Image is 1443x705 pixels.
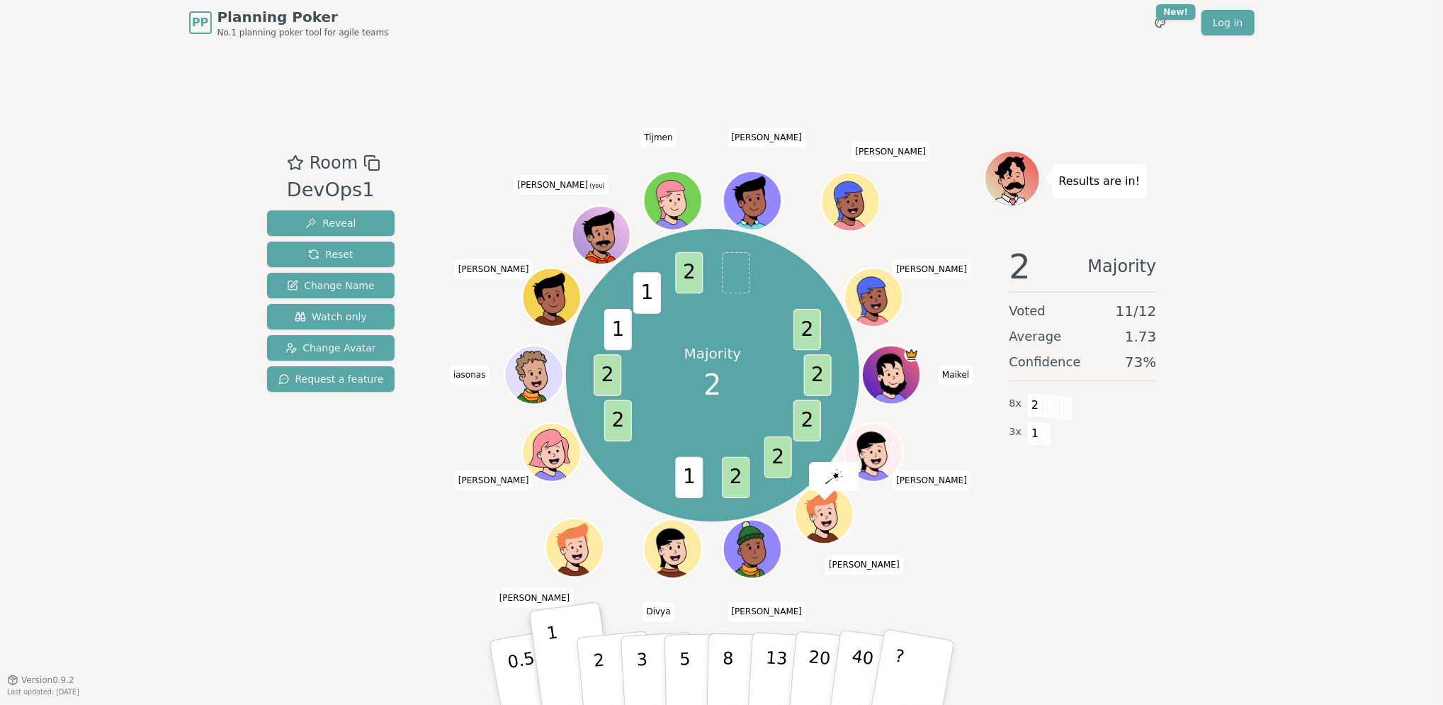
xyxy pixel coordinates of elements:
[1009,424,1022,440] span: 3 x
[287,278,374,293] span: Change Name
[295,310,367,324] span: Watch only
[722,457,749,499] span: 2
[574,208,629,263] button: Click to change your avatar
[604,309,632,351] span: 1
[640,128,676,148] span: Click to change your name
[633,272,661,314] span: 1
[1009,327,1062,346] span: Average
[287,176,380,205] div: DevOps1
[267,273,395,298] button: Change Name
[285,341,376,355] span: Change Avatar
[1059,171,1141,191] p: Results are in!
[588,183,605,189] span: (you)
[305,216,356,230] span: Reveal
[764,436,792,478] span: 2
[793,309,821,351] span: 2
[1009,249,1031,283] span: 2
[1088,249,1157,283] span: Majority
[893,260,971,280] span: Click to change your name
[278,372,384,386] span: Request a feature
[267,210,395,236] button: Reveal
[287,150,304,176] button: Add as favourite
[1027,422,1043,446] span: 1
[1156,4,1196,20] div: New!
[852,142,930,162] span: Click to change your name
[21,675,74,686] span: Version 0.9.2
[455,260,533,280] span: Click to change your name
[728,602,806,622] span: Click to change your name
[514,175,608,195] span: Click to change your name
[7,688,79,696] span: Last updated: [DATE]
[804,354,832,396] span: 2
[310,150,358,176] span: Room
[267,304,395,329] button: Watch only
[189,7,389,38] a: PPPlanning PokerNo.1 planning poker tool for agile teams
[684,344,742,363] p: Majority
[904,347,919,362] span: Maikel is the host
[455,470,533,490] span: Click to change your name
[267,366,395,392] button: Request a feature
[267,335,395,361] button: Change Avatar
[496,589,574,609] span: Click to change your name
[1009,396,1022,412] span: 8 x
[825,469,842,483] img: reveal
[676,457,703,499] span: 1
[825,555,903,575] span: Click to change your name
[217,7,389,27] span: Planning Poker
[643,602,674,622] span: Click to change your name
[545,623,567,700] p: 1
[604,400,632,442] span: 2
[1009,301,1046,321] span: Voted
[1125,327,1157,346] span: 1.73
[308,247,353,261] span: Reset
[1116,301,1157,321] span: 11 / 12
[1125,352,1156,372] span: 73 %
[1148,10,1173,35] button: New!
[728,128,806,148] span: Click to change your name
[1027,393,1043,417] span: 2
[267,242,395,267] button: Reset
[1009,352,1081,372] span: Confidence
[594,354,621,396] span: 2
[893,470,971,490] span: Click to change your name
[7,675,74,686] button: Version0.9.2
[703,363,721,406] span: 2
[1201,10,1254,35] a: Log in
[217,27,389,38] span: No.1 planning poker tool for agile teams
[793,400,821,442] span: 2
[939,365,973,385] span: Click to change your name
[450,365,490,385] span: Click to change your name
[676,252,703,294] span: 2
[192,14,208,31] span: PP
